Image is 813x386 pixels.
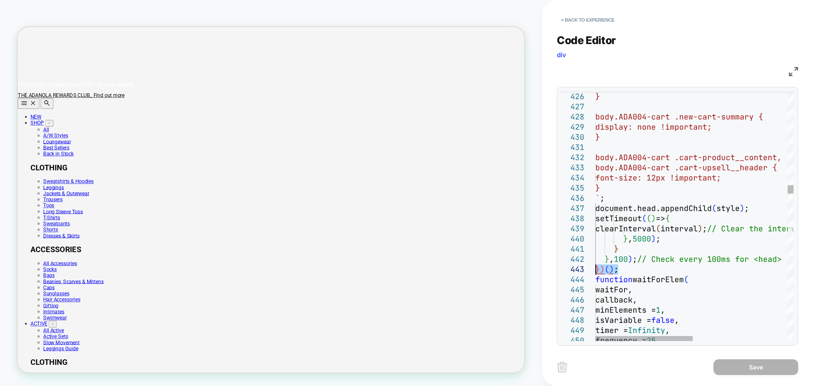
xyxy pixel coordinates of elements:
span: function [595,275,633,284]
div: 447 [561,305,584,315]
a: Sweatshirts & Hoodies [34,202,101,210]
a: Trousers [34,226,60,234]
span: ( [656,224,661,233]
span: body.ADA004-cart .cart-upsell__header { [595,163,777,172]
a: Sunglasses [34,351,69,359]
span: } [595,264,600,274]
span: ) [628,254,633,264]
a: Gifting [34,367,54,375]
a: Bags [34,327,49,335]
a: T-Shirts [34,250,56,258]
div: 433 [561,163,584,173]
a: Sweatpants [34,258,69,266]
div: 450 [561,336,584,346]
span: style [716,203,740,213]
span: ` [595,193,600,203]
span: 1 [656,305,661,315]
span: , [656,336,661,345]
div: 434 [561,173,584,183]
span: ; [633,254,637,264]
a: Dresses & Skirts [34,274,82,282]
span: ) [651,214,656,223]
span: ( [712,203,716,213]
span: display: none !important; [595,122,712,132]
div: 435 [561,183,584,193]
span: } [623,234,628,244]
a: Loungewear [34,149,71,157]
div: 431 [561,142,584,153]
div: 427 [561,102,584,112]
a: Long Sleeve Tops [34,242,87,250]
div: 429 [561,122,584,132]
img: delete [557,362,567,372]
a: Back in Stock [34,165,75,173]
span: , [675,315,679,325]
div: 436 [561,193,584,203]
a: Hair Accessories [34,359,83,367]
span: waitForElem [633,275,684,284]
span: frequency = [595,336,647,345]
div: 443 [561,264,584,275]
div: 432 [561,153,584,163]
h2: CLOTHING [17,181,675,193]
div: 442 [561,254,584,264]
a: Beanies, Scarves & Mittens [34,335,114,343]
span: setTimeout [595,214,642,223]
a: Tops [34,234,49,242]
span: // Check every 100ms for <head> [637,254,782,264]
img: fullscreen [789,67,798,76]
span: ; [656,234,661,244]
div: 440 [561,234,584,244]
a: A/W Styles [34,141,67,149]
a: Socks [34,319,52,327]
div: 446 [561,295,584,305]
h2: ACCESSORIES [17,291,675,303]
span: clearInterval [595,224,656,233]
span: 5000 [633,234,651,244]
span: false [651,315,675,325]
span: } [595,132,600,142]
a: All Accessories [34,311,79,319]
span: ( [647,214,651,223]
div: 437 [561,203,584,214]
span: ; [744,203,749,213]
span: => [656,214,665,223]
span: ) [609,264,614,274]
a: Best Sellers [34,157,69,165]
span: isVariable = [595,315,651,325]
span: interval [661,224,698,233]
span: waitFor, [595,285,633,294]
span: { [665,214,670,223]
span: , [665,325,670,335]
span: ( [642,214,647,223]
span: minElements = [595,305,656,315]
span: ( [605,264,609,274]
span: font-size: 12px !important; [595,173,721,183]
div: 444 [561,275,584,285]
span: } [605,254,609,264]
span: ; [702,224,707,233]
span: ) [740,203,744,213]
a: SHOP [17,124,35,132]
span: 100 [614,254,628,264]
span: timer = [595,325,628,335]
div: 438 [561,214,584,224]
span: 25 [647,336,656,345]
span: callback, [595,295,637,305]
span: } [595,92,600,101]
a: Caps [34,343,49,351]
div: 428 [561,112,584,122]
a: Shorts [34,266,53,274]
span: ) [698,224,702,233]
div: 439 [561,224,584,234]
span: Code Editor [557,34,616,47]
span: Infinity [628,325,665,335]
span: } [595,183,600,193]
div: 445 [561,285,584,295]
div: 448 [561,315,584,325]
span: div [557,51,566,59]
a: Jackets & Outerwear [34,218,95,226]
span: , [628,234,633,244]
div: 441 [561,244,584,254]
a: NEW [17,116,31,124]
